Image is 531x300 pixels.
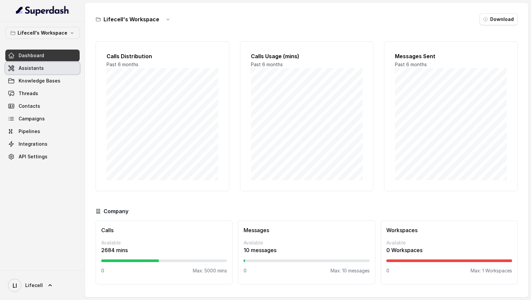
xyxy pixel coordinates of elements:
span: Threads [19,90,38,97]
span: Assistants [19,65,44,72]
p: Available [101,239,227,246]
span: Knowledge Bases [19,77,60,84]
p: 0 [101,267,104,274]
span: Pipelines [19,128,40,135]
p: Max: 5000 mins [193,267,227,274]
p: 2684 mins [101,246,227,254]
button: Download [480,13,518,25]
h3: Calls [101,226,227,234]
h3: Workspaces [386,226,512,234]
p: Available [386,239,512,246]
h3: Messages [244,226,369,234]
p: 0 [244,267,247,274]
span: API Settings [19,153,47,160]
span: Past 6 months [395,62,427,67]
h3: Lifecell's Workspace [104,15,159,23]
a: Campaigns [5,113,80,125]
span: Lifecell [25,282,43,289]
span: Past 6 months [107,62,138,67]
a: Lifecell [5,276,80,295]
p: 10 messages [244,246,369,254]
h2: Messages Sent [395,52,507,60]
h2: Calls Usage (mins) [251,52,363,60]
a: Contacts [5,100,80,112]
span: Campaigns [19,115,45,122]
span: Integrations [19,141,47,147]
span: Past 6 months [251,62,283,67]
button: Lifecell's Workspace [5,27,80,39]
p: Lifecell's Workspace [18,29,67,37]
a: Assistants [5,62,80,74]
p: Available [244,239,369,246]
a: Threads [5,87,80,99]
a: Dashboard [5,50,80,62]
h3: Company [104,207,128,215]
p: 0 Workspaces [386,246,512,254]
h2: Calls Distribution [107,52,218,60]
p: Max: 1 Workspaces [471,267,512,274]
a: Pipelines [5,125,80,137]
a: API Settings [5,151,80,163]
img: light.svg [16,5,69,16]
p: 0 [386,267,389,274]
a: Knowledge Bases [5,75,80,87]
span: Contacts [19,103,40,109]
text: LI [13,282,17,289]
a: Integrations [5,138,80,150]
p: Max: 10 messages [331,267,370,274]
span: Dashboard [19,52,44,59]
